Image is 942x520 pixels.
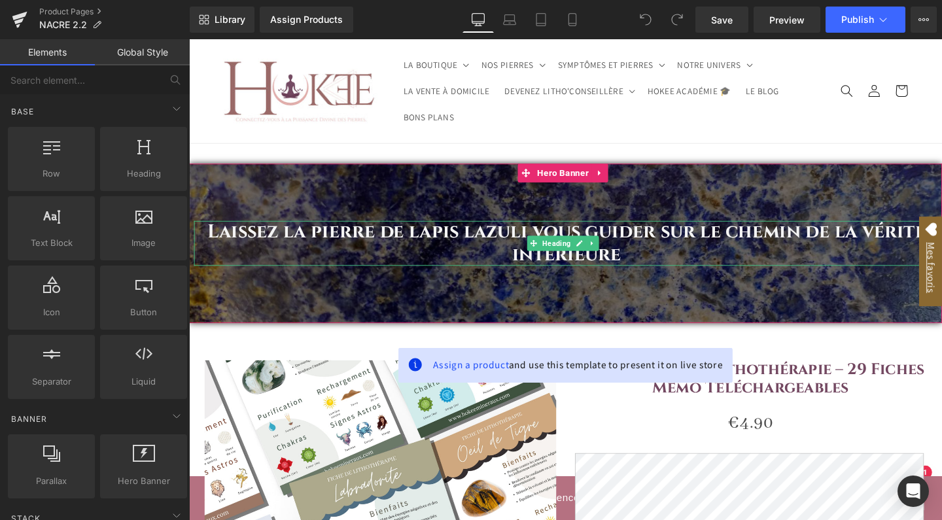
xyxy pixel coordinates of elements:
[7,191,787,238] h1: Laissez la pierre de lapis lazuli vous guider sur le chemin de la vérité intérieure
[104,375,183,389] span: Liquid
[39,7,190,17] a: Product Pages
[12,375,91,389] span: Separator
[417,207,431,222] a: Expand / Collapse
[226,21,283,33] span: LA BOUTIQUE
[270,14,343,25] div: Assign Products
[841,14,874,25] span: Publish
[104,305,183,319] span: Button
[12,236,91,250] span: Text Block
[677,40,706,69] summary: Recherche
[39,20,87,30] span: NACRE 2.2
[95,39,190,65] a: Global Style
[332,48,457,60] span: DEVENEZ LITHO'CONSEILLÈRE
[36,20,200,88] img: Hokee Minéraux
[525,7,557,33] a: Tablet
[369,207,404,222] span: Heading
[771,207,790,273] span: Mes favoris
[506,13,598,41] summary: NOTRE UNIVERS
[300,13,380,41] summary: NOS PIERRES
[494,7,525,33] a: Laptop
[474,41,578,68] a: HOKEE ACADÉMIE 🎓
[104,236,183,250] span: Image
[256,335,561,351] span: and use this template to present it on live store
[256,336,336,349] span: Assign a product
[388,21,488,33] span: SYMPTÔMES ET PIERRES
[711,13,733,27] span: Save
[12,474,91,488] span: Parallax
[585,48,621,60] span: LE BLOG
[104,167,183,181] span: Heading
[218,68,287,95] a: BONS PLANS
[226,76,279,88] span: BONS PLANS
[826,7,905,33] button: Publish
[406,338,775,377] a: Guide Pratique Lithothérapie – 29 Fiches Mémo Téléchargeables
[215,14,245,26] span: Library
[226,48,316,60] span: LA VENTE À DOMICILE
[424,131,441,150] a: Expand / Collapse
[754,7,820,33] a: Preview
[218,13,300,41] summary: LA BOUTIQUE
[911,7,937,33] button: More
[482,48,570,60] span: HOKEE ACADÉMIE 🎓
[567,392,614,415] span: €4.90
[12,167,91,181] span: Row
[514,21,580,33] span: NOTRE UNIVERS
[557,7,588,33] a: Mobile
[578,41,629,68] a: LE BLOG
[362,131,423,150] span: Hero Banner
[218,41,324,68] a: LA VENTE À DOMICILE
[10,105,35,118] span: Base
[104,474,183,488] span: Hero Banner
[380,13,506,41] summary: SYMPTÔMES ET PIERRES
[307,21,362,33] span: NOS PIERRES
[633,7,659,33] button: Undo
[324,41,474,68] summary: DEVENEZ LITHO'CONSEILLÈRE
[190,7,254,33] a: New Library
[664,7,690,33] button: Redo
[768,186,792,280] a: Open Wishlist
[462,7,494,33] a: Desktop
[12,305,91,319] span: Icon
[898,476,929,507] div: Open Intercom Messenger
[10,413,48,425] span: Banner
[769,13,805,27] span: Preview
